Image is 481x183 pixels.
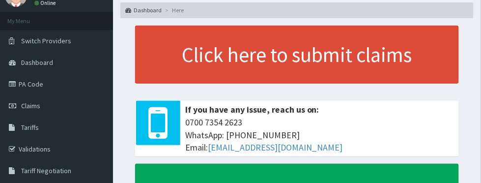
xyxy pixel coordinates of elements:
[21,101,40,110] span: Claims
[163,6,184,14] li: Here
[185,104,319,115] b: If you have any issue, reach us on:
[208,142,343,153] a: [EMAIL_ADDRESS][DOMAIN_NAME]
[21,58,53,67] span: Dashboard
[21,36,71,45] span: Switch Providers
[21,166,71,175] span: Tariff Negotiation
[135,26,459,84] a: Click here to submit claims
[21,123,39,132] span: Tariffs
[185,116,454,154] span: 0700 7354 2623 WhatsApp: [PHONE_NUMBER] Email:
[125,6,162,14] a: Dashboard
